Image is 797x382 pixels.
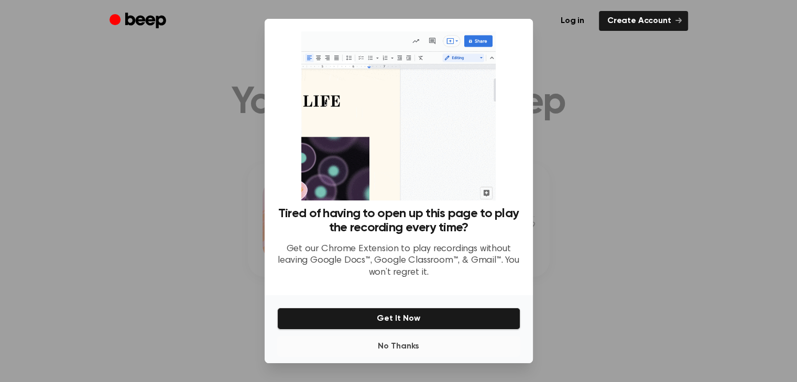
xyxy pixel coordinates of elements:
[301,31,496,200] img: Beep extension in action
[277,243,520,279] p: Get our Chrome Extension to play recordings without leaving Google Docs™, Google Classroom™, & Gm...
[277,207,520,235] h3: Tired of having to open up this page to play the recording every time?
[552,11,593,31] a: Log in
[110,11,169,31] a: Beep
[277,308,520,330] button: Get It Now
[277,336,520,357] button: No Thanks
[599,11,688,31] a: Create Account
